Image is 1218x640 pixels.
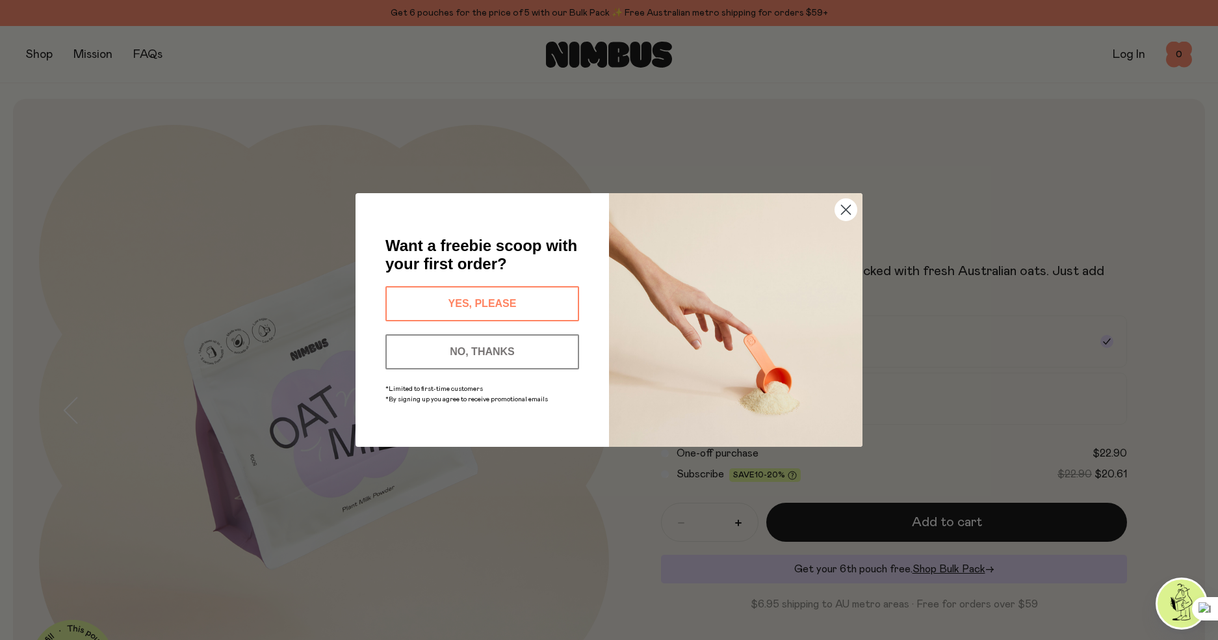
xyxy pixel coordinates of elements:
img: c0d45117-8e62-4a02-9742-374a5db49d45.jpeg [609,193,862,447]
button: NO, THANKS [385,334,579,369]
img: agent [1158,580,1206,628]
span: *Limited to first-time customers [385,386,483,392]
button: Close dialog [835,198,857,221]
span: Want a freebie scoop with your first order? [385,237,577,273]
span: *By signing up you agree to receive promotional emails [385,396,548,403]
button: YES, PLEASE [385,286,579,321]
